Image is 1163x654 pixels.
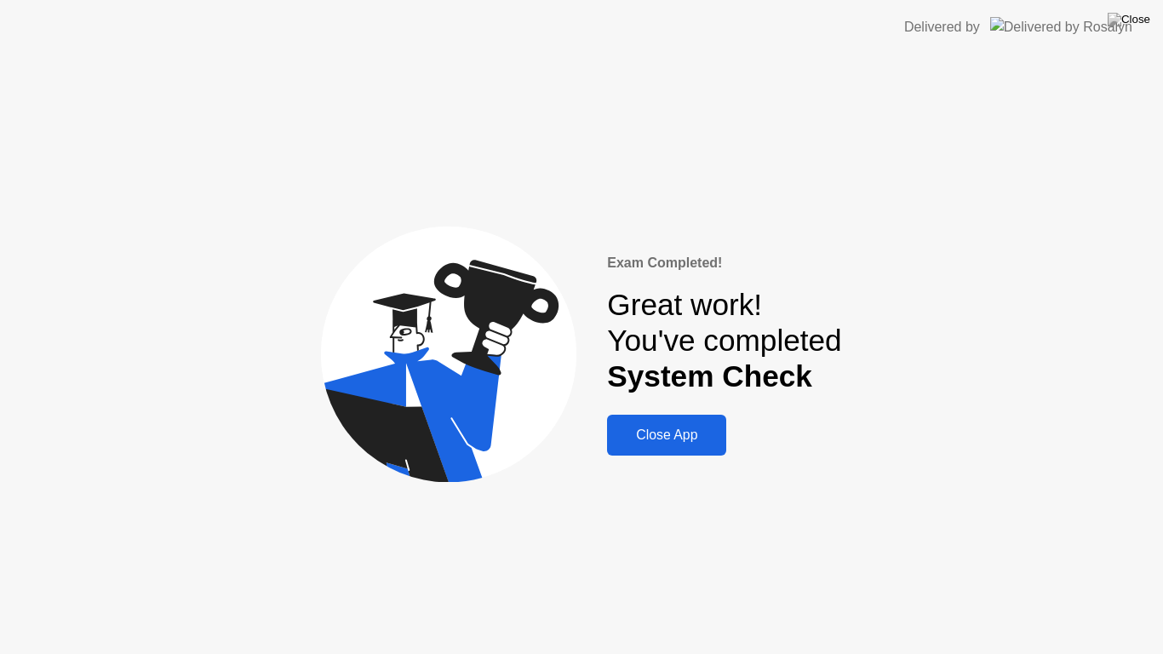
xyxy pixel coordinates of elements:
img: Close [1108,13,1150,26]
img: Delivered by Rosalyn [990,17,1132,37]
button: Close App [607,415,726,456]
div: Exam Completed! [607,253,841,273]
div: Close App [612,427,721,443]
div: Great work! You've completed [607,287,841,395]
div: Delivered by [904,17,980,37]
b: System Check [607,359,812,393]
